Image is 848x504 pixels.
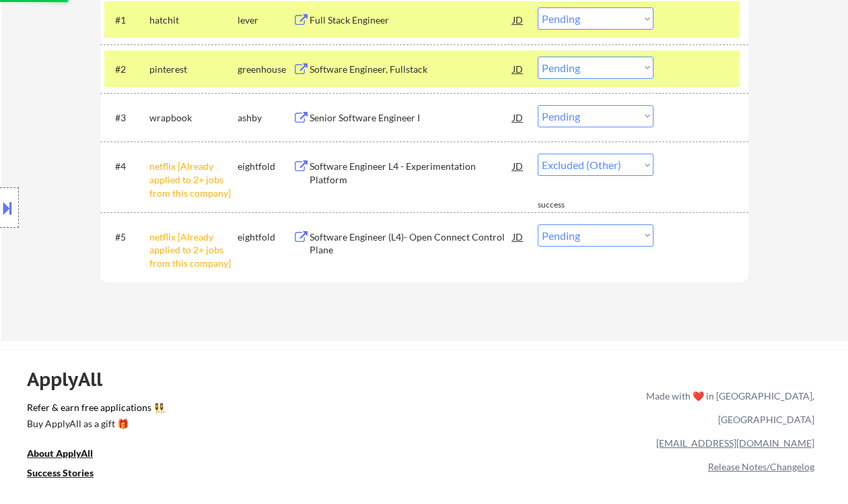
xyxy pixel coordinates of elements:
u: Success Stories [27,467,94,478]
div: eightfold [238,160,293,173]
div: ashby [238,111,293,125]
div: #1 [115,13,139,27]
a: Release Notes/Changelog [708,461,814,472]
div: JD [511,224,525,249]
div: Software Engineer, Fullstack [310,63,513,76]
div: greenhouse [238,63,293,76]
div: #2 [115,63,139,76]
u: About ApplyAll [27,447,93,459]
a: [EMAIL_ADDRESS][DOMAIN_NAME] [656,437,814,449]
div: lever [238,13,293,27]
div: JD [511,57,525,81]
div: Senior Software Engineer I [310,111,513,125]
div: JD [511,7,525,32]
div: JD [511,105,525,129]
div: hatchit [149,13,238,27]
div: pinterest [149,63,238,76]
a: Success Stories [27,466,112,483]
div: Buy ApplyAll as a gift 🎁 [27,419,162,429]
a: Refer & earn free applications 👯‍♀️ [27,403,365,417]
div: eightfold [238,230,293,244]
div: Software Engineer L4 - Experimentation Platform [310,160,513,186]
div: Software Engineer (L4)- Open Connect Control Plane [310,230,513,257]
div: Full Stack Engineer [310,13,513,27]
a: About ApplyAll [27,447,112,464]
div: JD [511,154,525,178]
div: ApplyAll [27,368,118,391]
div: Made with ❤️ in [GEOGRAPHIC_DATA], [GEOGRAPHIC_DATA] [641,384,814,431]
a: Buy ApplyAll as a gift 🎁 [27,417,162,434]
div: success [538,199,592,211]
